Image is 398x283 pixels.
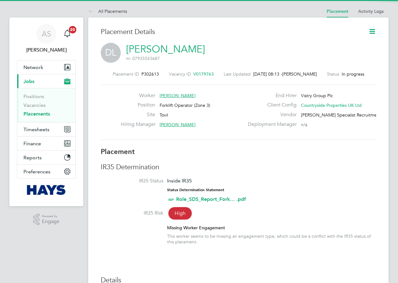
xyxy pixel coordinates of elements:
button: Jobs [17,74,75,88]
span: [DATE] 08:13 - [253,71,282,77]
a: Placements [23,111,50,117]
span: n/a [301,122,307,127]
span: AS [42,30,51,38]
span: Abbey Simmons [17,46,76,54]
a: All Placements [88,8,127,14]
span: Finance [23,141,41,146]
label: Client Config [244,102,297,108]
span: Jobs [23,78,34,84]
img: hays-logo-retina.png [27,185,66,195]
label: Position [121,102,155,108]
span: Reports [23,155,42,161]
button: Reports [17,151,75,164]
label: Last Updated [224,71,251,77]
span: [PERSON_NAME] [282,71,317,77]
span: Countryside Properties UK Ltd [301,102,362,108]
label: Vacancy ID [169,71,191,77]
a: [PERSON_NAME] [126,43,205,55]
a: Powered byEngage [33,214,60,226]
a: Activity Logs [358,8,384,14]
button: Timesheets [17,122,75,136]
label: Vendor [244,112,297,118]
button: Network [17,60,75,74]
span: Vistry Group Plc [301,93,333,98]
a: Positions [23,93,44,99]
a: Go to home page [17,185,76,195]
div: Jobs [17,88,75,122]
h3: IR35 Determination [101,163,376,172]
span: Tovil [160,112,168,118]
h3: Placement Details [101,27,359,37]
a: Vacancies [23,102,46,108]
label: Site [121,112,155,118]
span: Timesheets [23,127,49,132]
label: Status [327,71,339,77]
div: Missing Worker Engagement [167,225,376,231]
label: IR35 Status [101,178,163,184]
label: End Hirer [244,92,297,99]
strong: Status Determination Statement [167,188,224,192]
button: Preferences [17,165,75,178]
label: Deployment Manager [244,121,297,128]
span: P302613 [141,71,159,77]
span: Engage [42,219,59,224]
span: V0179763 [193,71,214,77]
div: This worker seems to be missing an engagement type, which could be a conflict with the IR35 statu... [167,233,376,245]
span: Inside IR35 [167,178,192,184]
nav: Main navigation [9,17,83,206]
span: [PERSON_NAME] [160,93,196,98]
span: DL [101,43,121,63]
span: Powered by [42,214,59,219]
a: 20 [61,24,74,44]
a: AS[PERSON_NAME] [17,24,76,54]
label: Hiring Manager [121,121,155,128]
button: Finance [17,137,75,150]
label: Placement ID [113,71,139,77]
label: IR35 Risk [101,210,163,216]
span: [PERSON_NAME] Specialist Recruitment Limited [301,112,397,118]
span: 20 [69,26,76,33]
span: In progress [342,71,364,77]
a: Role_SDS_Report_Fork... .pdf [176,196,246,202]
span: Network [23,64,43,70]
span: Forklift Operator (Zone 3) [160,102,210,108]
span: m: 07935543687 [126,56,160,61]
label: Worker [121,92,155,99]
a: Placement [327,9,348,14]
span: Preferences [23,169,50,175]
b: Placement [101,147,135,156]
span: High [168,207,192,220]
span: [PERSON_NAME] [160,122,196,127]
